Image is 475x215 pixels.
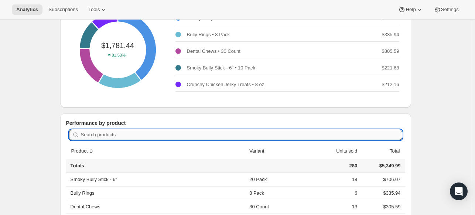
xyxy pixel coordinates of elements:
p: Smoky Bully Stick - 6" • 10 Pack [187,64,255,72]
th: Dental Chews [66,200,247,214]
td: 13 [306,200,359,214]
span: Help [406,7,416,13]
td: 6 [306,186,359,200]
button: Variant [248,144,273,158]
span: Settings [441,7,459,13]
input: Search products [81,130,402,140]
p: Bully Rings • 8 Pack [187,31,230,38]
div: Open Intercom Messenger [450,182,468,200]
td: 280 [306,159,359,173]
span: Subscriptions [48,7,78,13]
td: $305.59 [359,200,405,214]
td: 30 Count [247,200,306,214]
p: $305.59 [382,48,399,55]
td: 8 Pack [247,186,306,200]
span: Tools [88,7,100,13]
p: $212.16 [382,81,399,88]
button: Tools [84,4,112,15]
td: 20 Pack [247,173,306,186]
td: $706.07 [359,173,405,186]
span: Analytics [16,7,38,13]
button: sort ascending byProduct [70,144,96,158]
button: Subscriptions [44,4,82,15]
p: $221.68 [382,64,399,72]
button: Units sold [328,144,358,158]
th: Totals [66,159,247,173]
button: Settings [429,4,463,15]
button: Total [381,144,401,158]
td: 18 [306,173,359,186]
td: $335.94 [359,186,405,200]
p: Crunchy Chicken Jerky Treats • 8 oz [187,81,264,88]
th: Bully Rings [66,186,247,200]
p: $335.94 [382,31,399,38]
p: Dental Chews • 30 Count [187,48,240,55]
th: Smoky Bully Stick - 6" [66,173,247,186]
td: $5,349.99 [359,159,405,173]
p: Performance by product [66,119,405,127]
button: Help [394,4,427,15]
button: Analytics [12,4,42,15]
